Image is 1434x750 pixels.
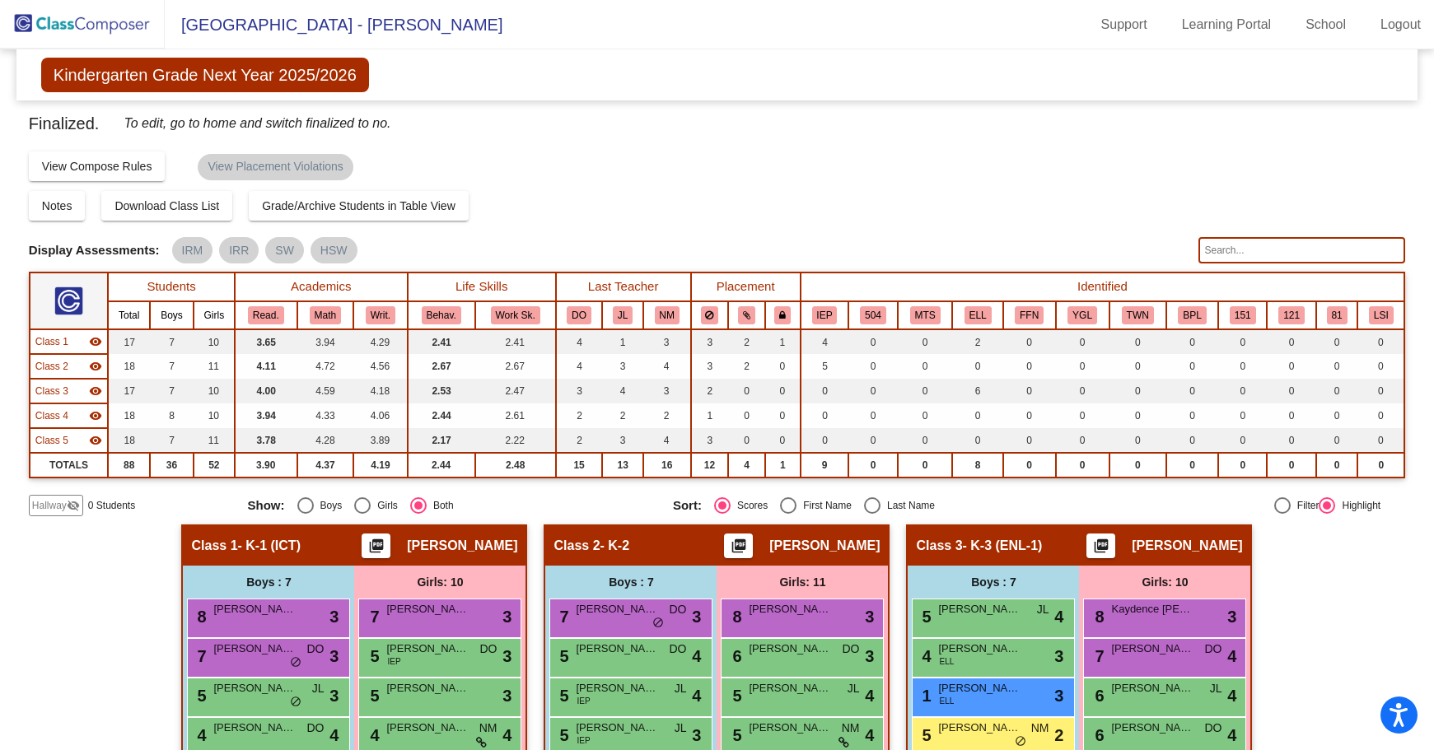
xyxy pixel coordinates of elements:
[749,601,831,617] span: [PERSON_NAME]
[194,403,235,428] td: 10
[728,608,741,626] span: 8
[297,403,354,428] td: 4.33
[602,301,642,329] th: Josette Langdon
[362,533,390,558] button: Print Students Details
[1056,379,1109,403] td: 0
[108,301,150,329] th: Total
[555,608,568,626] span: 7
[408,453,475,477] td: 2.44
[952,329,1002,354] td: 2
[1357,354,1404,379] td: 0
[724,533,753,558] button: Print Students Details
[1056,453,1109,477] td: 0
[691,301,729,329] th: Keep away students
[1316,403,1357,428] td: 0
[728,428,764,453] td: 0
[1003,428,1056,453] td: 0
[491,306,540,324] button: Work Sk.
[728,329,764,354] td: 2
[422,306,461,324] button: Behav.
[1166,354,1218,379] td: 0
[1166,453,1218,477] td: 0
[691,354,729,379] td: 3
[1218,329,1267,354] td: 0
[108,329,150,354] td: 17
[262,199,455,212] span: Grade/Archive Students in Table View
[150,329,194,354] td: 7
[1109,329,1166,354] td: 0
[556,354,603,379] td: 4
[731,498,768,513] div: Scores
[150,301,194,329] th: Boys
[366,306,395,324] button: Writ.
[1278,306,1305,324] button: 121
[898,379,953,403] td: 0
[150,379,194,403] td: 7
[89,360,102,373] mat-icon: visibility
[1227,604,1236,629] span: 3
[613,306,633,324] button: JL
[238,538,301,554] span: - K-1 (ICT)
[865,604,874,629] span: 3
[35,433,68,448] span: Class 5
[297,428,354,453] td: 4.28
[554,538,600,554] span: Class 2
[408,428,475,453] td: 2.17
[371,498,398,513] div: Girls
[1109,354,1166,379] td: 0
[1335,498,1380,513] div: Highlight
[1369,306,1394,324] button: LSI
[643,354,691,379] td: 4
[35,384,68,398] span: Class 3
[848,301,897,329] th: 504 Plan
[728,403,764,428] td: 0
[602,453,642,477] td: 13
[1218,301,1267,329] th: Self-Contained 15:1
[1267,379,1315,403] td: 0
[1267,329,1315,354] td: 0
[600,538,630,554] span: - K-2
[691,428,729,453] td: 3
[108,428,150,453] td: 18
[191,538,237,554] span: Class 1
[30,379,108,403] td: Christine Haas - K-3 (ENL-1)
[1109,453,1166,477] td: 0
[728,379,764,403] td: 0
[42,199,72,212] span: Notes
[353,453,407,477] td: 4.19
[812,306,838,324] button: IEP
[1316,354,1357,379] td: 0
[765,403,801,428] td: 0
[1198,237,1405,263] input: Search...
[353,354,407,379] td: 4.56
[796,498,852,513] div: First Name
[297,354,354,379] td: 4.72
[691,453,729,477] td: 12
[30,428,108,453] td: Claudia Marino - K-5 (ENL-2)
[408,403,475,428] td: 2.44
[952,428,1002,453] td: 0
[655,306,680,324] button: NM
[1367,12,1434,38] a: Logout
[1003,301,1056,329] th: Frequent-Flyer to Nurse
[556,453,603,477] td: 15
[643,428,691,453] td: 4
[311,237,357,263] mat-chip: HSW
[172,237,213,263] mat-chip: IRM
[101,191,232,221] button: Download Class List
[848,428,897,453] td: 0
[848,453,897,477] td: 0
[963,538,1043,554] span: - K-3 (ENL-1)
[729,538,749,561] mat-icon: picture_as_pdf
[602,403,642,428] td: 2
[150,403,194,428] td: 8
[898,403,953,428] td: 0
[952,354,1002,379] td: 0
[1357,379,1404,403] td: 0
[880,498,935,513] div: Last Name
[124,112,390,135] span: To edit, go to home and switch finalized to no.
[35,334,68,349] span: Class 1
[1088,12,1161,38] a: Support
[30,453,108,477] td: TOTALS
[691,379,729,403] td: 2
